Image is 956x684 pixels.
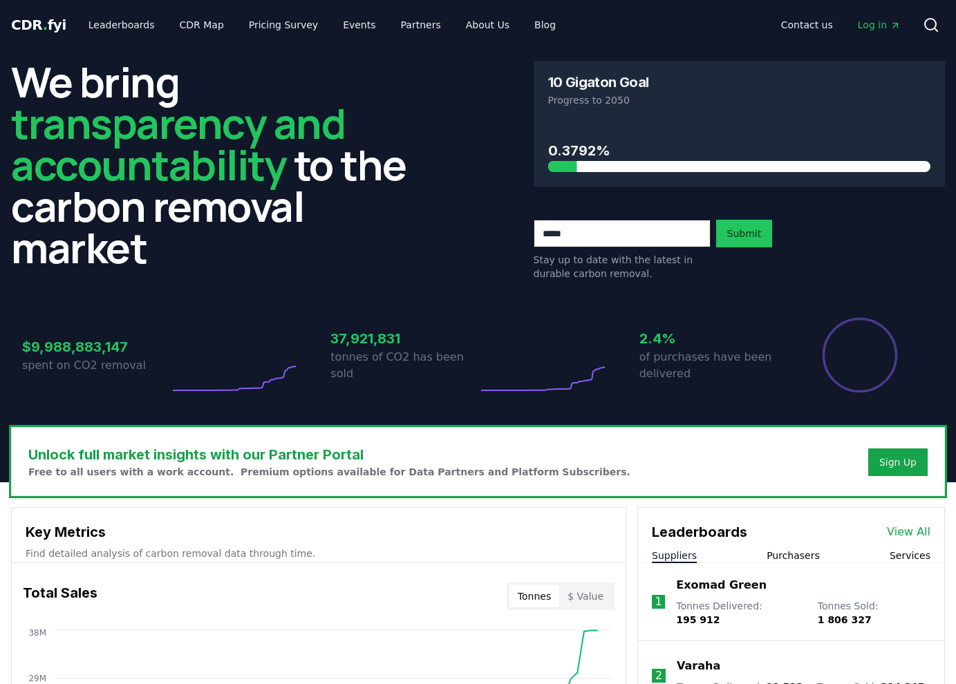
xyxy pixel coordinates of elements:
[332,12,386,37] a: Events
[847,12,912,37] a: Log in
[26,547,612,560] p: Find detailed analysis of carbon removal data through time.
[22,357,169,374] p: spent on CO2 removal
[890,549,930,562] button: Services
[23,582,97,610] h3: Total Sales
[770,12,912,37] nav: Main
[639,349,787,382] p: of purchases have been delivered
[559,585,612,607] button: $ Value
[330,349,478,382] p: tonnes of CO2 has been sold
[548,140,931,161] h3: 0.3792%
[879,455,917,469] a: Sign Up
[655,667,662,684] p: 2
[818,614,872,625] span: 1 806 327
[652,522,747,542] h3: Leaderboards
[26,522,612,542] h3: Key Metrics
[43,17,48,33] span: .
[548,75,649,89] h3: 10 Gigaton Goal
[676,614,720,625] span: 195 912
[818,599,930,627] p: Tonnes Sold :
[390,12,452,37] a: Partners
[28,628,46,638] tspan: 38M
[11,15,66,35] a: CDR.fyi
[11,61,423,268] h2: We bring to the carbon removal market
[77,12,567,37] nav: Main
[548,93,931,107] p: Progress to 2050
[22,336,169,357] h3: $9,988,883,147
[534,253,711,281] p: Stay up to date with the latest in durable carbon removal.
[28,444,630,465] h3: Unlock full market insights with our Partner Portal
[887,524,930,540] a: View All
[677,658,720,674] a: Varaha
[169,12,235,37] a: CDR Map
[77,12,166,37] a: Leaderboards
[868,448,928,476] button: Sign Up
[767,549,820,562] button: Purchasers
[716,220,773,247] button: Submit
[652,549,697,562] button: Suppliers
[639,328,787,349] h3: 2.4%
[676,577,767,593] a: Exomad Green
[655,593,662,610] p: 1
[238,12,329,37] a: Pricing Survey
[821,316,899,394] div: Percentage of sales delivered
[11,17,66,33] span: CDR fyi
[770,12,844,37] a: Contact us
[509,585,559,607] button: Tonnes
[858,18,901,32] span: Log in
[676,599,804,627] p: Tonnes Delivered :
[11,95,345,193] span: transparency and accountability
[455,12,521,37] a: About Us
[28,674,46,683] tspan: 29M
[28,465,630,479] p: Free to all users with a work account. Premium options available for Data Partners and Platform S...
[523,12,567,37] a: Blog
[330,328,478,349] h3: 37,921,831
